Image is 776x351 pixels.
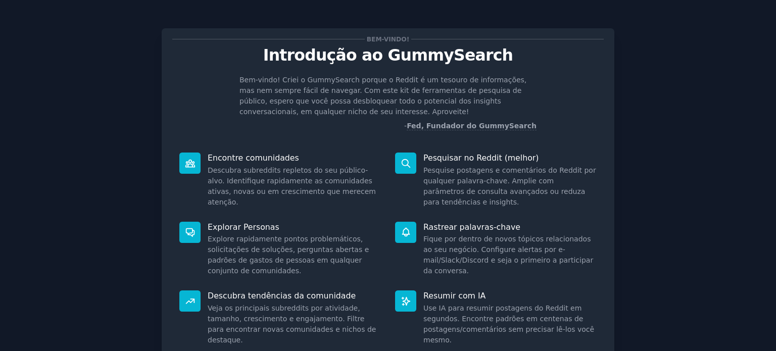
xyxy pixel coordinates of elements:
font: Bem-vindo! Criei o GummySearch porque o Reddit é um tesouro de informações, mas nem sempre fácil ... [239,76,526,116]
font: Descubra subreddits repletos do seu público-alvo. Identifique rapidamente as comunidades ativas, ... [208,166,376,206]
font: - [404,122,407,130]
font: Explore rapidamente pontos problemáticos, solicitações de soluções, perguntas abertas e padrões d... [208,235,369,275]
font: Encontre comunidades [208,153,299,163]
font: Veja os principais subreddits por atividade, tamanho, crescimento e engajamento. Filtre para enco... [208,304,376,344]
font: Fique por dentro de novos tópicos relacionados ao seu negócio. Configure alertas por e-mail/Slack... [423,235,593,275]
font: Resumir com IA [423,291,486,300]
font: Pesquisar no Reddit (melhor) [423,153,539,163]
font: Bem-vindo! [367,36,410,43]
font: Introdução ao GummySearch [263,46,513,64]
a: Fed, Fundador do GummySearch [407,122,537,130]
font: Rastrear palavras-chave [423,222,520,232]
font: Explorar Personas [208,222,279,232]
font: Descubra tendências da comunidade [208,291,356,300]
font: Pesquise postagens e comentários do Reddit por qualquer palavra-chave. Amplie com parâmetros de c... [423,166,596,206]
font: Use IA para resumir postagens do Reddit em segundos. Encontre padrões em centenas de postagens/co... [423,304,594,344]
